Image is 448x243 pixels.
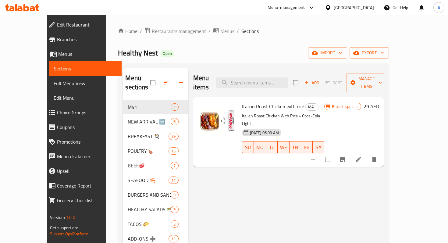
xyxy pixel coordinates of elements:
span: MO [256,143,264,152]
span: TH [292,143,299,152]
span: Healthy Nest [118,46,158,60]
span: A [438,4,440,11]
span: BREAKFAST 🍳 [128,133,169,140]
span: Open [160,51,174,56]
span: [DATE] 06:03 AM [247,130,281,136]
span: export [354,49,384,57]
span: Promotions [57,138,117,145]
span: Restaurants management [152,27,206,35]
div: SEAFOOD 🦐 [128,177,169,184]
a: Menus [213,27,234,35]
div: items [171,220,178,228]
span: Branch specific [329,104,361,109]
a: Choice Groups [44,105,122,120]
a: Home [118,27,137,35]
span: 11 [169,236,178,242]
a: Menu disclaimer [44,149,122,164]
div: SEAFOOD 🦐11 [123,173,188,188]
div: items [171,162,178,169]
span: Coverage Report [57,182,117,189]
span: Get support on: [50,224,78,232]
span: SA [315,143,322,152]
div: items [171,206,178,213]
button: delete [367,152,382,167]
button: TU [266,141,278,153]
div: HEALTHY SALADS 🥗9 [123,202,188,217]
span: Branches [57,36,117,43]
div: items [169,235,178,242]
span: M41 [128,103,171,111]
div: BEEF🥩7 [123,158,188,173]
span: Coupons [57,123,117,131]
button: SA [313,141,324,153]
span: Menu disclaimer [57,153,117,160]
a: Promotions [44,134,122,149]
button: import [308,47,347,59]
span: TU [268,143,275,152]
span: TACOS 🌮 [128,220,171,228]
button: Add [302,78,322,88]
span: Full Menu View [54,80,117,87]
span: FR [304,143,310,152]
span: M41 [306,103,318,110]
span: Italian Roast Chicken with rice [242,102,304,111]
a: Grocery Checklist [44,193,122,208]
span: 9 [171,207,178,213]
div: HEALTHY SALADS 🥗 [128,206,171,213]
li: / [237,27,239,35]
a: Edit menu item [355,156,362,163]
input: search [216,77,288,88]
span: BURGERS AND SANDWICHES 🍔 [128,191,171,198]
span: WE [280,143,287,152]
img: Italian Roast Chicken with rice [198,102,237,141]
span: Select section [289,76,302,89]
div: Open [160,50,174,57]
li: / [208,27,211,35]
span: NEW ARRIVAL 🆕 [128,118,171,125]
span: 9 [171,192,178,198]
button: MO [254,141,266,153]
div: BEEF🥩 [128,162,171,169]
span: 29 [169,134,178,139]
div: items [169,133,178,140]
button: Manage items [346,73,387,92]
div: items [171,191,178,198]
button: Add section [174,75,188,90]
span: Select section first [322,78,346,88]
div: [GEOGRAPHIC_DATA] [334,4,374,11]
span: Upsell [57,167,117,175]
span: 1.0.0 [66,213,75,221]
span: 3 [171,221,178,227]
span: Choice Groups [57,109,117,116]
li: / [140,27,142,35]
div: BREAKFAST 🍳29 [123,129,188,144]
span: Add [304,79,320,86]
div: items [171,118,178,125]
nav: breadcrumb [118,27,389,35]
span: Version: [50,213,65,221]
div: M41 [305,103,318,111]
a: Edit Menu [49,91,122,105]
span: Sort sections [159,75,174,90]
div: Menu-management [268,4,305,11]
span: SU [245,143,251,152]
button: TH [290,141,301,153]
span: POULTRY🍗 [128,147,169,155]
span: Grocery Checklist [57,197,117,204]
a: Upsell [44,164,122,178]
a: Edit Restaurant [44,17,122,32]
span: Add item [302,78,322,88]
button: FR [301,141,313,153]
button: WE [278,141,290,153]
span: ADD-ONS ➕ [128,235,169,242]
a: Restaurants management [144,27,206,35]
p: Italian Roast Chicken With Rice + Coca-Cola Light [242,112,325,127]
div: M411 [123,100,188,114]
button: Branch-specific-item [335,152,350,167]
